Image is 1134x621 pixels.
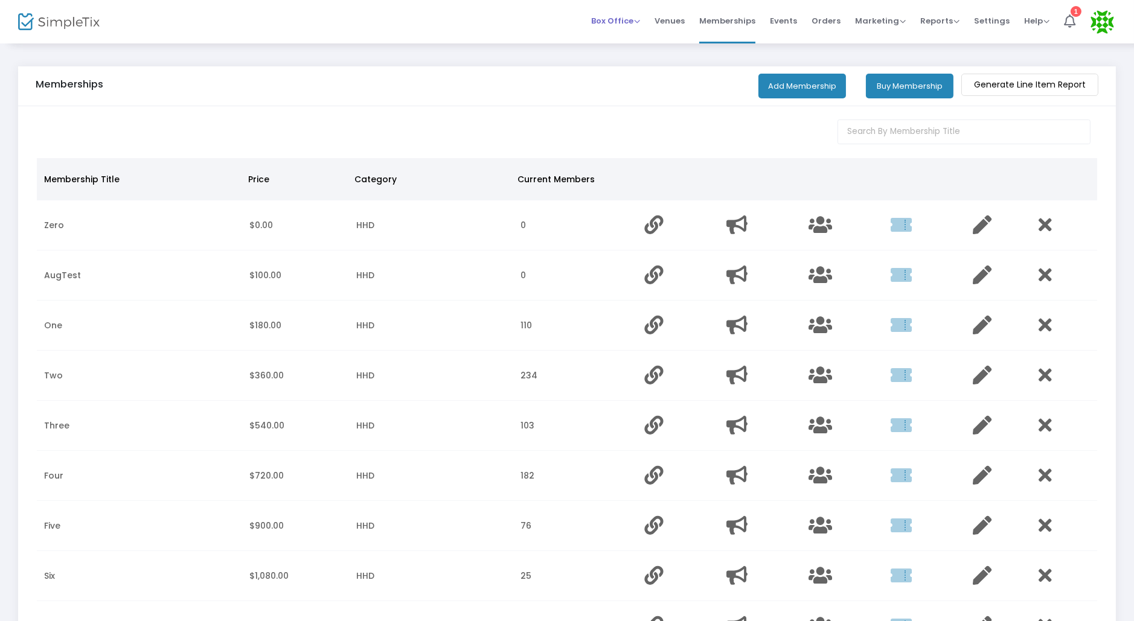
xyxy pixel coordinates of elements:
td: 25 [513,551,636,601]
button: Buy Membership [866,74,953,98]
td: $900.00 [242,501,349,551]
span: Box Office [591,15,640,27]
span: Venues [655,5,685,36]
td: Five [37,501,242,551]
td: Six [37,551,242,601]
td: $360.00 [242,351,349,401]
h5: Memberships [36,78,103,91]
td: Three [37,401,242,451]
th: Category [347,158,510,200]
td: 0 [513,250,636,301]
th: Current Members [510,158,633,200]
td: 0 [513,200,636,250]
td: 234 [513,351,636,401]
td: One [37,301,242,351]
th: Price [241,158,347,200]
td: HHD [349,250,513,301]
input: Search By Membership Title [838,119,1091,144]
td: $0.00 [242,200,349,250]
span: Events [770,5,797,36]
td: 182 [513,451,636,501]
td: HHD [349,401,513,451]
td: Zero [37,200,242,250]
td: $1,080.00 [242,551,349,601]
span: Settings [974,5,1010,36]
td: AugTest [37,250,242,301]
td: $100.00 [242,250,349,301]
span: Reports [920,15,959,27]
td: HHD [349,551,513,601]
td: HHD [349,351,513,401]
td: HHD [349,501,513,551]
m-button: Generate Line Item Report [961,74,1098,96]
td: 110 [513,301,636,351]
span: Help [1024,15,1049,27]
td: $180.00 [242,301,349,351]
td: Two [37,351,242,401]
td: $540.00 [242,401,349,451]
div: 1 [1071,6,1081,17]
td: HHD [349,451,513,501]
td: $720.00 [242,451,349,501]
td: 76 [513,501,636,551]
span: Marketing [855,15,906,27]
td: HHD [349,200,513,250]
th: Membership Title [37,158,241,200]
td: Four [37,451,242,501]
span: Memberships [699,5,755,36]
td: 103 [513,401,636,451]
td: HHD [349,301,513,351]
button: Add Membership [758,74,846,98]
span: Orders [812,5,841,36]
